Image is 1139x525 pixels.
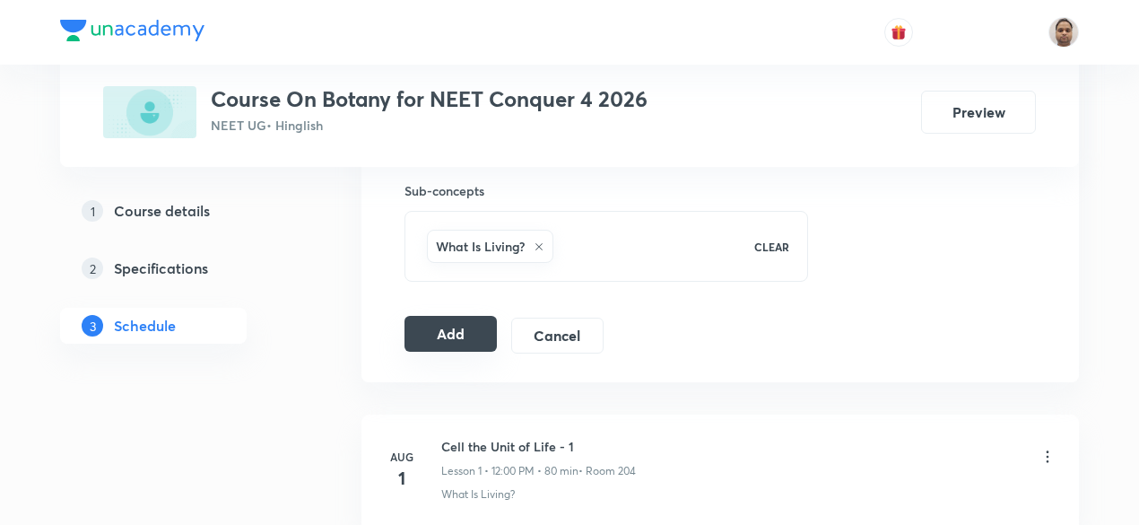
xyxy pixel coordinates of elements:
h5: Course details [114,200,210,222]
p: 1 [82,200,103,222]
p: 2 [82,258,103,279]
h5: Specifications [114,258,208,279]
button: Preview [921,91,1036,134]
img: avatar [891,24,907,40]
a: 1Course details [60,193,304,229]
img: 84308171-22AB-4D14-9B97-3AC1879FEBA1_plus.png [103,86,196,138]
p: What Is Living? [441,486,515,503]
a: 2Specifications [60,250,304,286]
button: avatar [884,18,913,47]
p: 3 [82,315,103,337]
h4: 1 [384,465,420,492]
h6: Cell the Unit of Life - 1 [441,437,636,456]
h6: Sub-concepts [404,181,808,200]
p: NEET UG • Hinglish [211,116,648,135]
h5: Schedule [114,315,176,337]
h6: What Is Living? [436,237,525,256]
h6: Aug [384,449,420,465]
p: • Room 204 [578,463,636,479]
img: Shekhar Banerjee [1048,17,1079,48]
a: Company Logo [60,20,204,46]
h3: Course On Botany for NEET Conquer 4 2026 [211,86,648,112]
p: Lesson 1 • 12:00 PM • 80 min [441,463,578,479]
p: CLEAR [754,239,789,255]
button: Add [404,316,497,352]
img: Company Logo [60,20,204,41]
button: Cancel [511,318,604,354]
